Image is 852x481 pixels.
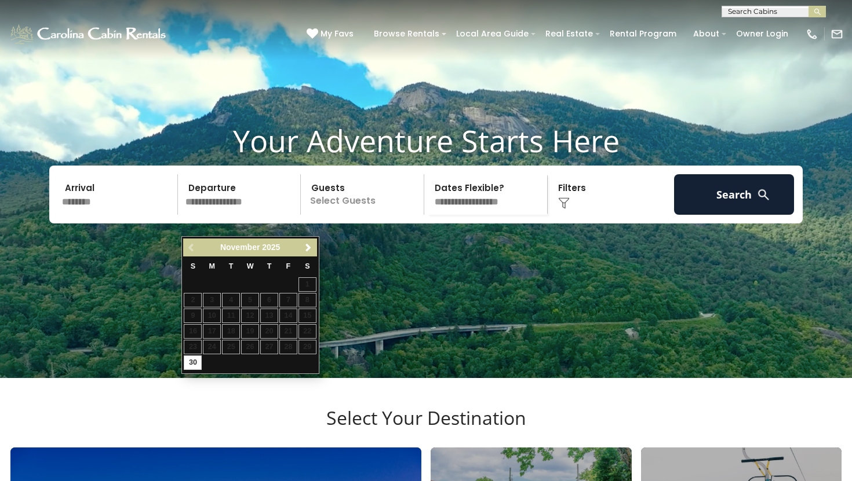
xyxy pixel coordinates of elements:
span: 2025 [262,243,280,252]
a: About [687,25,725,43]
a: My Favs [307,28,356,41]
span: Sunday [191,262,195,270]
img: filter--v1.png [558,197,570,209]
a: 30 [184,355,202,370]
img: phone-regular-white.png [806,28,818,41]
h1: Your Adventure Starts Here [9,123,843,159]
a: Owner Login [730,25,794,43]
img: White-1-1-2.png [9,23,169,46]
img: search-regular-white.png [756,188,771,202]
span: Wednesday [247,262,254,270]
span: Tuesday [229,262,234,270]
a: Next [301,240,316,255]
span: My Favs [321,28,354,40]
span: Next [304,243,313,252]
span: Saturday [305,262,310,270]
span: November [220,243,260,252]
button: Search [674,174,794,215]
span: Thursday [267,262,272,270]
span: Friday [286,262,291,270]
a: Rental Program [604,25,682,43]
h3: Select Your Destination [9,407,843,447]
img: mail-regular-white.png [831,28,843,41]
p: Select Guests [304,174,424,215]
a: Browse Rentals [368,25,445,43]
a: Real Estate [540,25,599,43]
a: Local Area Guide [450,25,534,43]
span: Monday [209,262,216,270]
